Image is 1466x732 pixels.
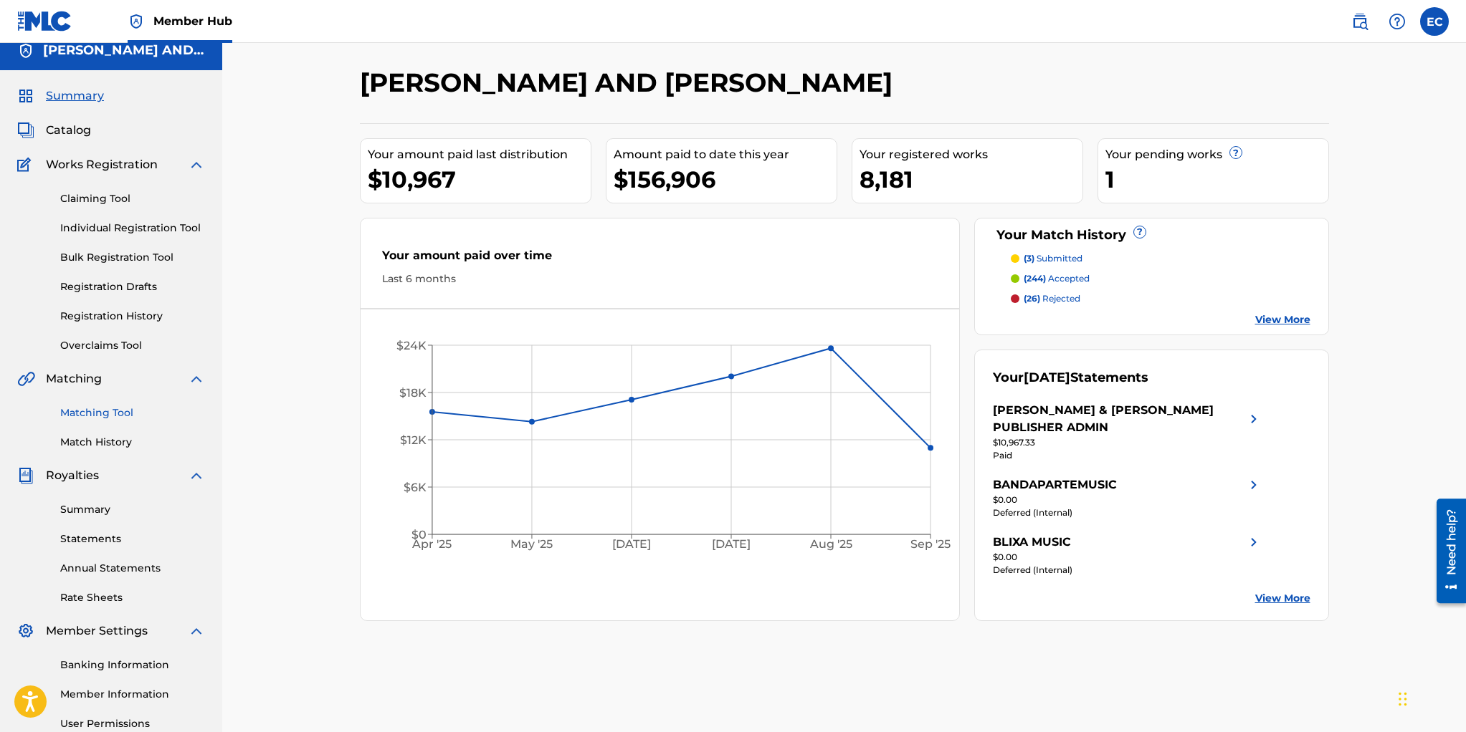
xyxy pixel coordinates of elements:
[860,163,1082,196] div: 8,181
[1024,273,1046,284] span: (244)
[1024,253,1034,264] span: (3)
[993,368,1148,387] div: Your Statements
[60,221,205,236] a: Individual Registration Tool
[17,42,34,59] img: Accounts
[993,506,1262,519] div: Deferred (Internal)
[17,87,34,105] img: Summary
[993,534,1262,577] a: BLIXA MUSICright chevron icon$0.00Deferred (Internal)
[993,449,1262,462] div: Paid
[1420,7,1449,36] div: User Menu
[60,561,205,576] a: Annual Statements
[993,436,1262,449] div: $10,967.33
[910,538,951,552] tspan: Sep '25
[188,467,205,484] img: expand
[411,538,452,552] tspan: Apr '25
[1389,13,1406,30] img: help
[46,156,158,173] span: Works Registration
[1105,146,1328,163] div: Your pending works
[368,163,591,196] div: $10,967
[60,658,205,673] a: Banking Information
[1351,13,1369,30] img: search
[60,687,205,702] a: Member Information
[614,163,837,196] div: $156,906
[1011,272,1310,285] a: (244) accepted
[153,13,232,29] span: Member Hub
[1399,678,1407,721] div: Drag
[1024,293,1040,304] span: (26)
[188,156,205,173] img: expand
[17,11,72,32] img: MLC Logo
[993,551,1262,564] div: $0.00
[1230,147,1242,158] span: ?
[382,271,938,286] div: Last 6 months
[809,538,852,552] tspan: Aug '25
[1011,252,1310,265] a: (3) submitted
[60,405,205,420] a: Matching Tool
[993,476,1262,519] a: BANDAPARTEMUSICright chevron icon$0.00Deferred (Internal)
[404,481,427,494] tspan: $6K
[1255,312,1310,327] a: View More
[399,386,427,400] tspan: $18K
[46,87,104,105] span: Summary
[411,528,427,541] tspan: $0
[1426,493,1466,608] iframe: Resource Center
[612,538,651,552] tspan: [DATE]
[17,122,34,139] img: Catalog
[43,42,205,59] h5: COHEN AND COHEN
[382,247,938,271] div: Your amount paid over time
[1024,292,1080,305] p: rejected
[860,146,1082,163] div: Your registered works
[46,622,148,640] span: Member Settings
[1383,7,1412,36] div: Help
[1394,663,1466,732] iframe: Chat Widget
[17,622,34,640] img: Member Settings
[17,87,104,105] a: SummarySummary
[60,716,205,731] a: User Permissions
[1105,163,1328,196] div: 1
[1245,402,1262,436] img: right chevron icon
[993,564,1262,577] div: Deferred (Internal)
[510,538,553,552] tspan: May '25
[1024,370,1070,385] span: [DATE]
[60,502,205,517] a: Summary
[60,279,205,294] a: Registration Drafts
[60,191,205,206] a: Claiming Tool
[60,435,205,450] a: Match History
[1245,476,1262,493] img: right chevron icon
[17,467,34,484] img: Royalties
[60,338,205,353] a: Overclaims Tool
[368,146,591,163] div: Your amount paid last distribution
[188,370,205,387] img: expand
[396,339,427,352] tspan: $24K
[128,13,145,30] img: Top Rightsholder
[993,534,1071,551] div: BLIXA MUSIC
[60,309,205,324] a: Registration History
[46,467,99,484] span: Royalties
[46,122,91,139] span: Catalog
[360,67,900,99] h2: [PERSON_NAME] AND [PERSON_NAME]
[400,433,427,447] tspan: $12K
[17,122,91,139] a: CatalogCatalog
[17,156,36,173] img: Works Registration
[1346,7,1374,36] a: Public Search
[188,622,205,640] img: expand
[993,402,1262,462] a: [PERSON_NAME] & [PERSON_NAME] PUBLISHER ADMINright chevron icon$10,967.33Paid
[712,538,751,552] tspan: [DATE]
[1011,292,1310,305] a: (26) rejected
[1245,534,1262,551] img: right chevron icon
[1255,591,1310,606] a: View More
[993,402,1245,436] div: [PERSON_NAME] & [PERSON_NAME] PUBLISHER ADMIN
[993,226,1310,245] div: Your Match History
[1024,272,1090,285] p: accepted
[60,250,205,265] a: Bulk Registration Tool
[993,476,1117,493] div: BANDAPARTEMUSIC
[1134,226,1146,238] span: ?
[614,146,837,163] div: Amount paid to date this year
[17,370,35,387] img: Matching
[46,370,102,387] span: Matching
[993,493,1262,506] div: $0.00
[60,590,205,605] a: Rate Sheets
